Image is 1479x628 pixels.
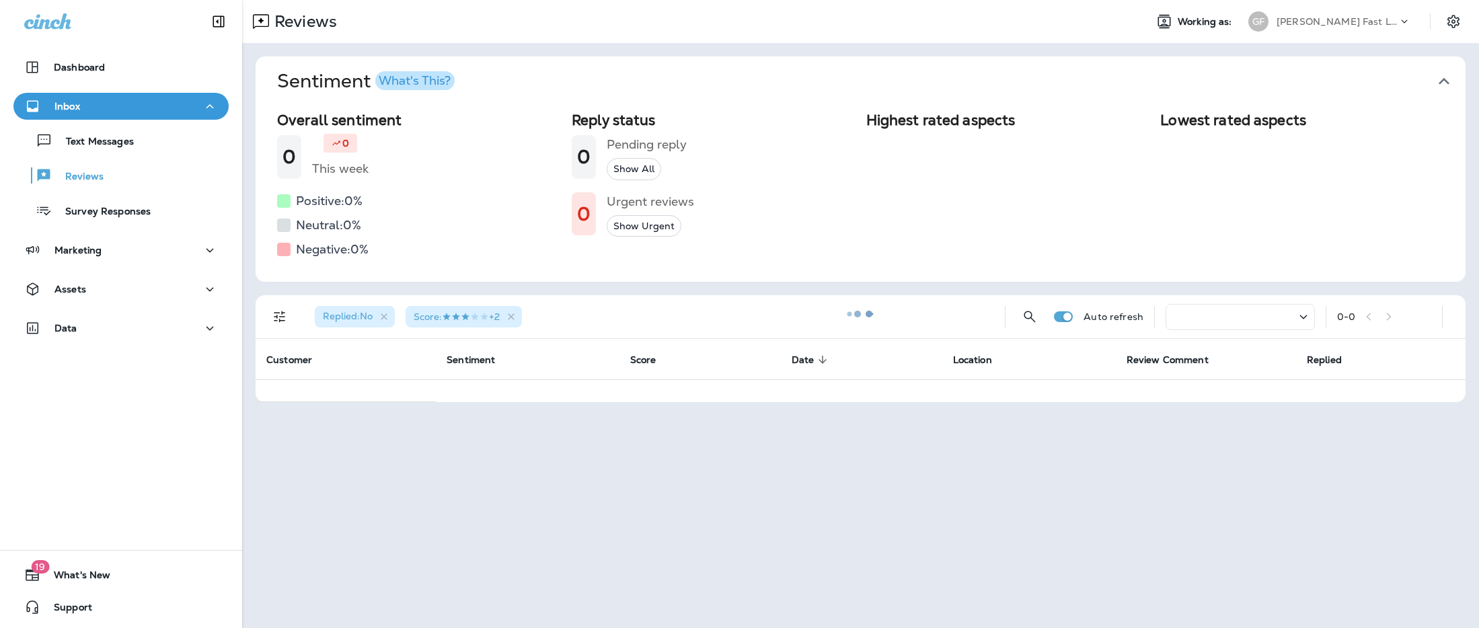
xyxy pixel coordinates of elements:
[13,93,229,120] button: Inbox
[54,323,77,333] p: Data
[40,570,110,586] span: What's New
[54,245,102,256] p: Marketing
[13,594,229,621] button: Support
[13,54,229,81] button: Dashboard
[13,315,229,342] button: Data
[31,560,49,574] span: 19
[54,62,105,73] p: Dashboard
[13,161,229,190] button: Reviews
[40,602,92,618] span: Support
[13,237,229,264] button: Marketing
[54,284,86,295] p: Assets
[52,171,104,184] p: Reviews
[52,136,134,149] p: Text Messages
[13,276,229,303] button: Assets
[13,196,229,225] button: Survey Responses
[52,206,151,219] p: Survey Responses
[13,126,229,155] button: Text Messages
[54,101,80,112] p: Inbox
[13,561,229,588] button: 19What's New
[200,8,237,35] button: Collapse Sidebar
